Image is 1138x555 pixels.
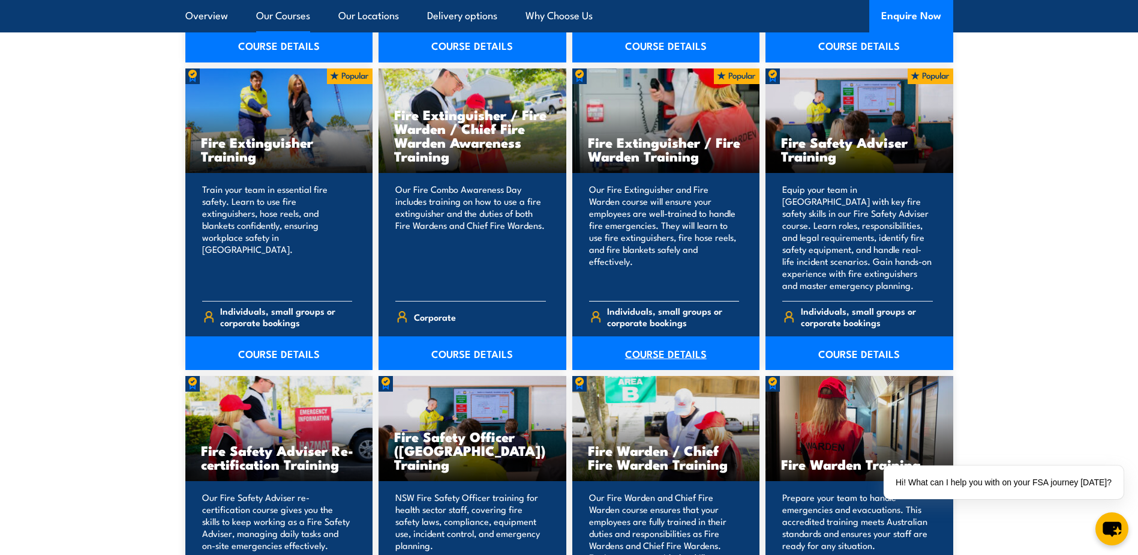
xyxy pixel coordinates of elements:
[201,443,358,471] h3: Fire Safety Adviser Re-certification Training
[765,29,953,62] a: COURSE DETAILS
[379,29,566,62] a: COURSE DETAILS
[379,336,566,370] a: COURSE DETAILS
[781,457,938,471] h3: Fire Warden Training
[394,429,551,471] h3: Fire Safety Officer ([GEOGRAPHIC_DATA]) Training
[781,135,938,163] h3: Fire Safety Adviser Training
[801,305,933,328] span: Individuals, small groups or corporate bookings
[572,336,760,370] a: COURSE DETAILS
[607,305,739,328] span: Individuals, small groups or corporate bookings
[201,135,358,163] h3: Fire Extinguisher Training
[394,108,551,163] h3: Fire Extinguisher / Fire Warden / Chief Fire Warden Awareness Training
[185,29,373,62] a: COURSE DETAILS
[414,308,456,326] span: Corporate
[782,183,933,291] p: Equip your team in [GEOGRAPHIC_DATA] with key fire safety skills in our Fire Safety Adviser cours...
[1095,512,1128,545] button: chat-button
[588,443,744,471] h3: Fire Warden / Chief Fire Warden Training
[765,336,953,370] a: COURSE DETAILS
[884,466,1124,499] div: Hi! What can I help you with on your FSA journey [DATE]?
[202,183,353,291] p: Train your team in essential fire safety. Learn to use fire extinguishers, hose reels, and blanke...
[589,183,740,291] p: Our Fire Extinguisher and Fire Warden course will ensure your employees are well-trained to handl...
[572,29,760,62] a: COURSE DETAILS
[185,336,373,370] a: COURSE DETAILS
[220,305,352,328] span: Individuals, small groups or corporate bookings
[588,135,744,163] h3: Fire Extinguisher / Fire Warden Training
[395,183,546,291] p: Our Fire Combo Awareness Day includes training on how to use a fire extinguisher and the duties o...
